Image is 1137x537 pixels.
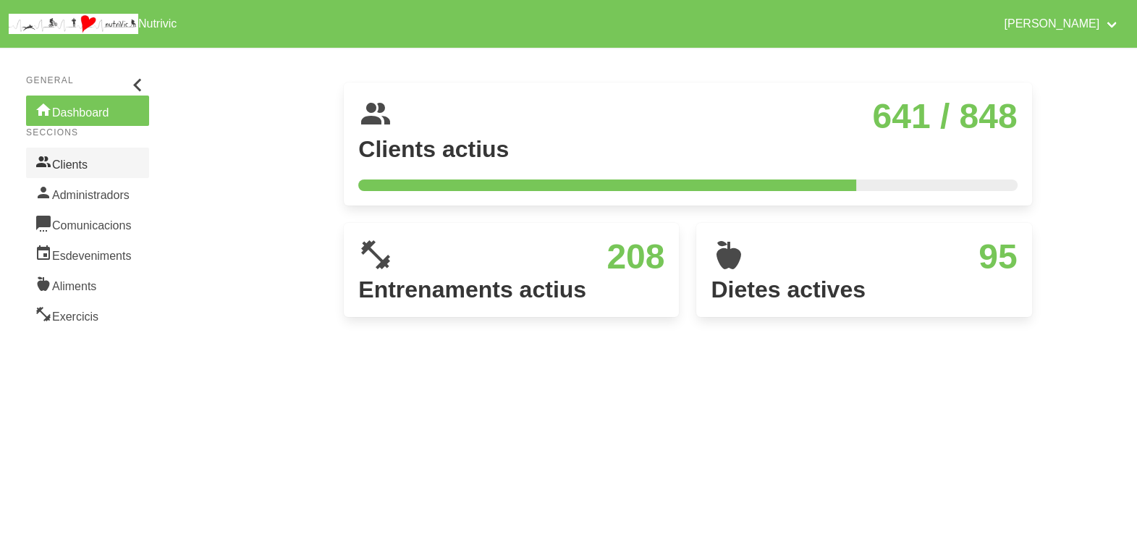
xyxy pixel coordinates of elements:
[26,269,149,300] a: Aliments
[405,97,1017,136] h3: 641 / 848
[9,14,138,34] img: company_logo
[711,276,1017,303] h4: Dietes actives
[358,136,1017,162] h4: Clients actius
[26,300,149,330] a: Exercicis
[26,148,149,178] a: Clients
[358,276,664,303] h4: Entrenaments actius
[26,126,149,139] p: Seccions
[995,6,1128,42] a: [PERSON_NAME]
[26,208,149,239] a: Comunicacions
[26,96,149,126] a: Dashboard
[26,178,149,208] a: Administradors
[757,237,1017,276] h3: 95
[26,239,149,269] a: Esdeveniments
[405,237,664,276] h3: 208
[26,74,149,87] p: General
